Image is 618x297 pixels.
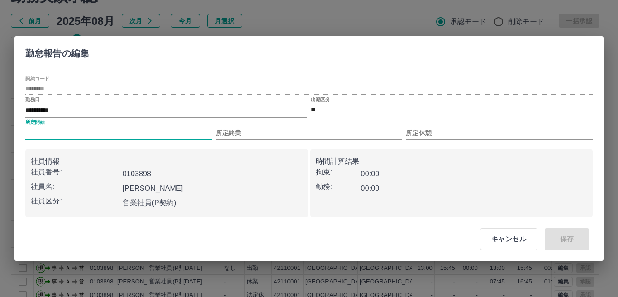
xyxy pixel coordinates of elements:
label: 契約コード [25,75,49,82]
b: 0103898 [123,170,151,178]
p: 社員名: [31,181,119,192]
p: 勤務: [316,181,361,192]
b: 00:00 [361,170,380,178]
b: 営業社員(P契約) [123,199,176,207]
b: [PERSON_NAME] [123,184,183,192]
p: 社員番号: [31,167,119,178]
label: 所定開始 [25,118,44,125]
p: 社員情報 [31,156,303,167]
p: 社員区分: [31,196,119,207]
p: 時間計算結果 [316,156,588,167]
p: 拘束: [316,167,361,178]
label: 勤務日 [25,96,40,103]
h2: 勤怠報告の編集 [14,36,100,67]
label: 出勤区分 [311,96,330,103]
button: キャンセル [480,228,537,250]
b: 00:00 [361,184,380,192]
